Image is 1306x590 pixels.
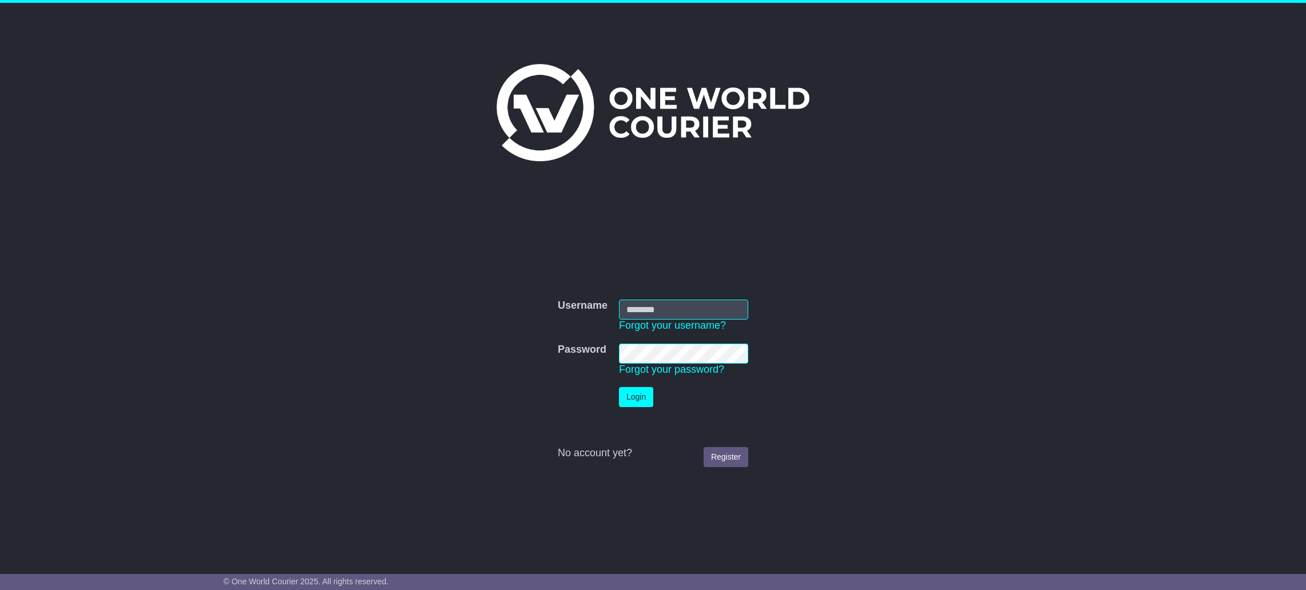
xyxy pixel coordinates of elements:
[558,300,608,312] label: Username
[619,320,726,331] a: Forgot your username?
[619,387,653,407] button: Login
[619,364,724,375] a: Forgot your password?
[497,64,809,161] img: One World
[224,577,389,586] span: © One World Courier 2025. All rights reserved.
[704,447,748,467] a: Register
[558,447,748,460] div: No account yet?
[558,344,606,356] label: Password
